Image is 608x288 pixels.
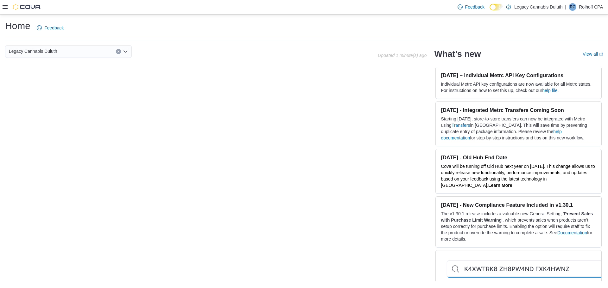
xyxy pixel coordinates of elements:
span: Legacy Cannabis Duluth [9,47,57,55]
a: Feedback [34,21,66,34]
button: Open list of options [123,49,128,54]
input: Dark Mode [490,4,503,10]
p: Rolhoff CPA [579,3,603,11]
span: RC [570,3,575,11]
a: Learn More [488,183,512,188]
h1: Home [5,20,30,32]
h3: [DATE] - Integrated Metrc Transfers Coming Soon [441,107,596,113]
button: Clear input [116,49,121,54]
strong: Prevent Sales with Purchase Limit Warning [441,211,593,223]
a: Feedback [455,1,487,13]
h3: [DATE] - Old Hub End Date [441,154,596,161]
a: Transfers [452,123,470,128]
p: | [565,3,567,11]
h2: What's new [434,49,481,59]
p: Updated 1 minute(s) ago [378,53,427,58]
p: Individual Metrc API key configurations are now available for all Metrc states. For instructions ... [441,81,596,94]
svg: External link [599,52,603,56]
a: help documentation [441,129,561,140]
p: Legacy Cannabis Duluth [514,3,563,11]
a: help file [542,88,557,93]
span: Cova will be turning off Old Hub next year on [DATE]. This change allows us to quickly release ne... [441,164,595,188]
img: Cova [13,4,41,10]
span: Feedback [44,25,64,31]
span: Dark Mode [490,10,490,11]
a: View allExternal link [583,52,603,57]
h3: [DATE] – Individual Metrc API Key Configurations [441,72,596,78]
h3: [DATE] - New Compliance Feature Included in v1.30.1 [441,202,596,208]
p: The v1.30.1 release includes a valuable new General Setting, ' ', which prevents sales when produ... [441,211,596,242]
p: Starting [DATE], store-to-store transfers can now be integrated with Metrc using in [GEOGRAPHIC_D... [441,116,596,141]
div: Rolhoff CPA [569,3,576,11]
a: Documentation [557,230,587,235]
span: Feedback [465,4,484,10]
